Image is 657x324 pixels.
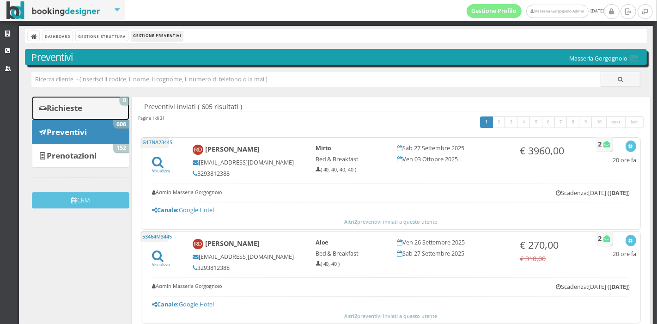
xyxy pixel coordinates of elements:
[32,192,129,208] button: CRM
[569,55,640,63] h5: Masseria Gorgognolo
[152,283,222,289] h6: Admin Masseria Gorgognolo
[205,145,260,153] b: [PERSON_NAME]
[43,31,73,41] a: Dashboard
[113,144,129,153] span: 152
[598,234,602,243] b: 2
[76,31,128,41] a: Gestione Struttura
[556,190,630,196] h5: Scadenza:
[542,116,555,128] a: 6
[32,144,129,168] a: Prenotazioni 152
[144,103,242,110] span: Preventivi inviati ( 605 risultati )
[316,238,328,246] b: Aloe
[316,156,385,163] h5: Bed & Breakfast
[31,51,641,63] h3: Preventivi
[613,157,636,164] h5: 20 ore fa
[131,31,183,41] li: Gestione Preventivi
[517,116,530,128] a: 4
[146,312,636,320] button: Altri2preventivi inviati a questo utente
[193,239,203,250] img: Raffaele Di Russo
[591,116,607,128] a: 10
[193,145,203,155] img: Raffaele Di Russo
[588,189,630,197] span: [DATE] ( )
[480,116,493,128] a: 1
[316,144,332,152] b: Mirto
[138,115,164,121] h45: Pagina 1 di 31
[579,116,592,128] a: 9
[152,256,170,268] a: Visualizza
[397,145,507,152] h5: Sab 27 Settembre 2025
[520,255,589,263] h4: € 310,00
[626,116,644,128] a: last
[193,170,303,177] h5: 3293812388
[120,97,129,105] span: 0
[32,120,129,144] a: Preventivi 606
[613,251,636,257] h5: 20 ore fa
[47,127,87,137] b: Preventivi
[32,96,129,120] a: Richieste 0
[467,4,604,18] span: [DATE]
[31,72,601,87] input: Ricerca cliente - (inserisci il codice, il nome, il cognome, il numero di telefono o la mail)
[609,283,628,291] b: [DATE]
[113,120,129,128] span: 606
[316,261,385,267] h6: ( 40, 40 )
[193,159,303,166] h5: [EMAIL_ADDRESS][DOMAIN_NAME]
[316,167,385,173] h6: ( 40, 40, 40, 40 )
[493,116,506,128] a: 2
[152,300,179,308] b: Canale:
[6,1,100,19] img: BookingDesigner.com
[598,140,602,148] b: 2
[397,250,507,257] h5: Sab 27 Settembre 2025
[152,207,630,214] h5: Google Hotel
[355,312,358,319] b: 2
[606,116,627,128] a: next
[520,145,589,157] h3: € 3960,00
[397,239,507,246] h5: Ven 26 Settembre 2025
[140,137,169,148] h5: G17NA23445
[146,218,636,226] button: Altri2preventivi inviati a questo utente
[152,162,170,174] a: Visualizza
[554,116,568,128] a: 7
[505,116,518,128] a: 3
[193,264,303,271] h5: 3293812388
[467,4,522,18] a: Gestione Profilo
[355,218,358,225] b: 2
[47,150,97,161] b: Prenotazioni
[152,301,630,308] h5: Google Hotel
[566,116,580,128] a: 8
[627,55,640,63] img: 0603869b585f11eeb13b0a069e529790.png
[140,231,169,242] h5: 53464M3445
[152,206,179,214] b: Canale:
[193,253,303,260] h5: [EMAIL_ADDRESS][DOMAIN_NAME]
[47,103,82,113] b: Richieste
[152,190,222,196] h6: Admin Masseria Gorgognolo
[397,156,507,163] h5: Ven 03 Ottobre 2025
[316,250,385,257] h5: Bed & Breakfast
[588,283,630,291] span: [DATE] ( )
[609,189,628,197] b: [DATE]
[556,283,630,290] h5: Scadenza:
[526,5,588,18] a: Masseria Gorgognolo Admin
[520,239,589,251] h3: € 270,00
[205,239,260,248] b: [PERSON_NAME]
[529,116,543,128] a: 5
